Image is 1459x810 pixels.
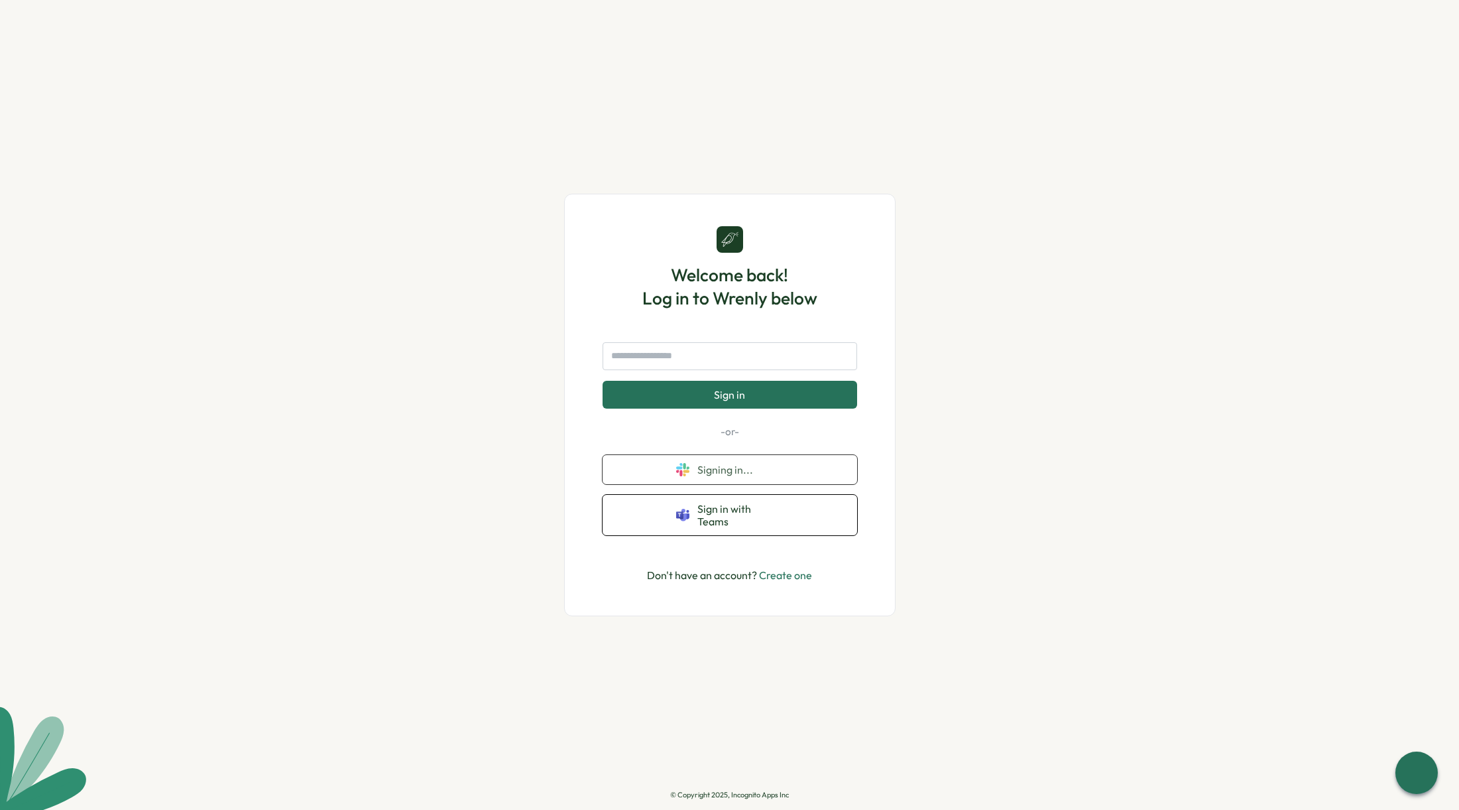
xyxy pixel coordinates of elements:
p: © Copyright 2025, Incognito Apps Inc [670,791,789,799]
span: Sign in with Teams [697,503,784,527]
button: Sign in with Teams [603,495,857,535]
span: Sign in [714,389,745,401]
button: Sign in [603,381,857,409]
h1: Welcome back! Log in to Wrenly below [642,263,817,310]
a: Create one [759,569,812,582]
span: Signing in... [697,464,784,476]
p: Don't have an account? [647,567,812,584]
button: Signing in... [603,455,857,484]
p: -or- [603,425,857,439]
